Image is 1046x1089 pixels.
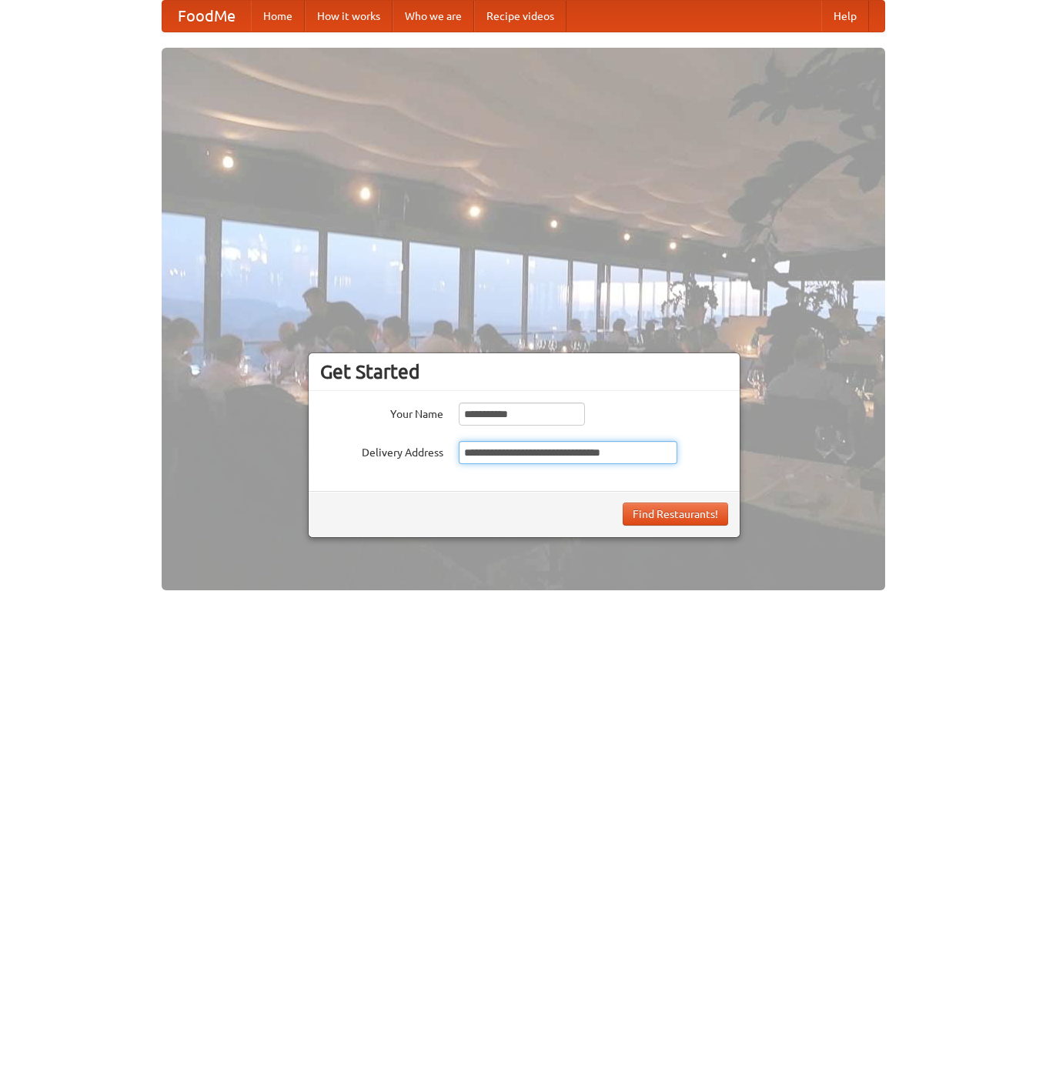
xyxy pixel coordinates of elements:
a: FoodMe [162,1,251,32]
a: Help [821,1,869,32]
a: How it works [305,1,393,32]
a: Who we are [393,1,474,32]
button: Find Restaurants! [623,503,728,526]
h3: Get Started [320,360,728,383]
a: Recipe videos [474,1,566,32]
label: Your Name [320,403,443,422]
label: Delivery Address [320,441,443,460]
a: Home [251,1,305,32]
